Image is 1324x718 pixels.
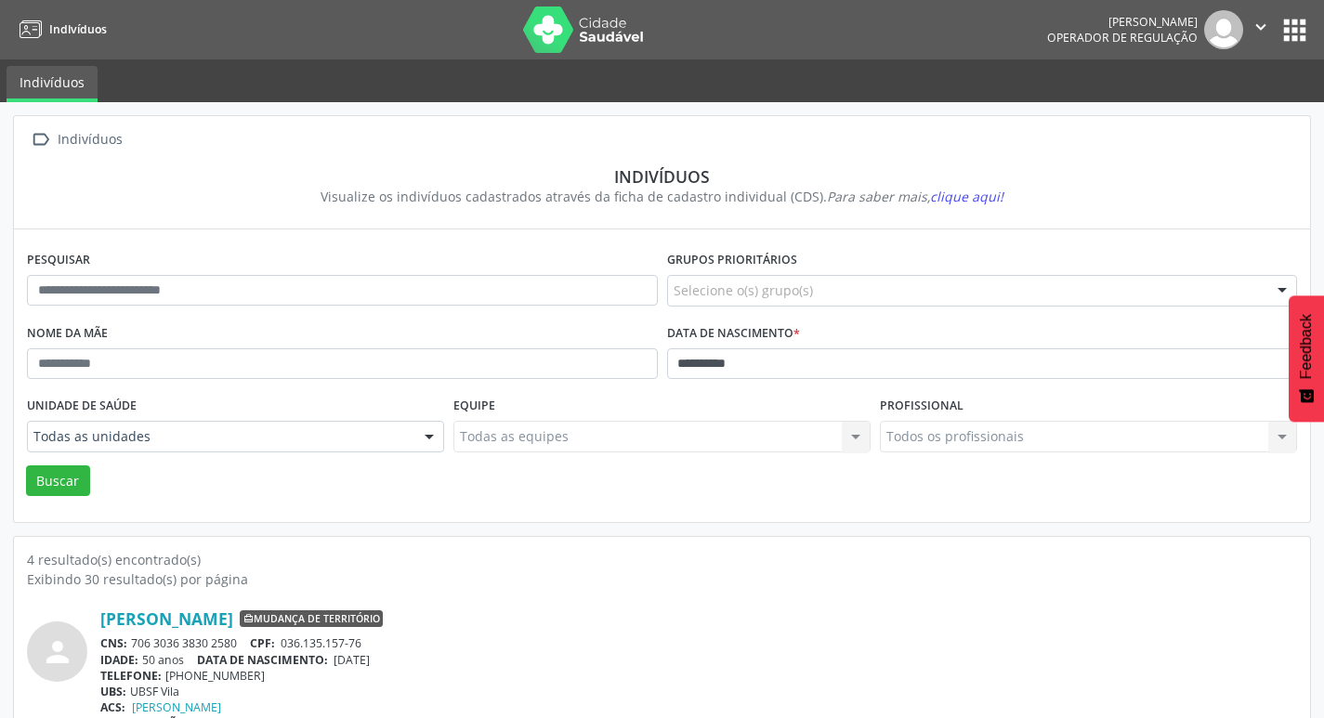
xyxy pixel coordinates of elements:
[13,14,107,45] a: Indivíduos
[674,281,813,300] span: Selecione o(s) grupo(s)
[27,246,90,275] label: Pesquisar
[1047,14,1198,30] div: [PERSON_NAME]
[100,668,162,684] span: TELEFONE:
[667,320,800,348] label: Data de nascimento
[281,635,361,651] span: 036.135.157-76
[1278,14,1311,46] button: apps
[1298,314,1315,379] span: Feedback
[1289,295,1324,422] button: Feedback - Mostrar pesquisa
[1243,10,1278,49] button: 
[100,668,1297,684] div: [PHONE_NUMBER]
[54,126,125,153] div: Indivíduos
[27,392,137,421] label: Unidade de saúde
[132,699,221,715] a: [PERSON_NAME]
[26,465,90,497] button: Buscar
[7,66,98,102] a: Indivíduos
[667,246,797,275] label: Grupos prioritários
[49,21,107,37] span: Indivíduos
[453,392,495,421] label: Equipe
[880,392,964,421] label: Profissional
[27,320,108,348] label: Nome da mãe
[27,126,54,153] i: 
[334,652,370,668] span: [DATE]
[240,610,383,627] span: Mudança de território
[100,652,1297,668] div: 50 anos
[33,427,406,446] span: Todas as unidades
[100,652,138,668] span: IDADE:
[100,684,1297,699] div: UBSF Vila
[27,569,1297,589] div: Exibindo 30 resultado(s) por página
[27,550,1297,569] div: 4 resultado(s) encontrado(s)
[100,699,125,715] span: ACS:
[930,188,1003,205] span: clique aqui!
[40,187,1284,206] div: Visualize os indivíduos cadastrados através da ficha de cadastro individual (CDS).
[100,608,233,629] a: [PERSON_NAME]
[1204,10,1243,49] img: img
[1047,30,1198,46] span: Operador de regulação
[250,635,275,651] span: CPF:
[1251,17,1271,37] i: 
[197,652,328,668] span: DATA DE NASCIMENTO:
[827,188,1003,205] i: Para saber mais,
[100,684,126,699] span: UBS:
[27,126,125,153] a:  Indivíduos
[100,635,127,651] span: CNS:
[100,635,1297,651] div: 706 3036 3830 2580
[40,166,1284,187] div: Indivíduos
